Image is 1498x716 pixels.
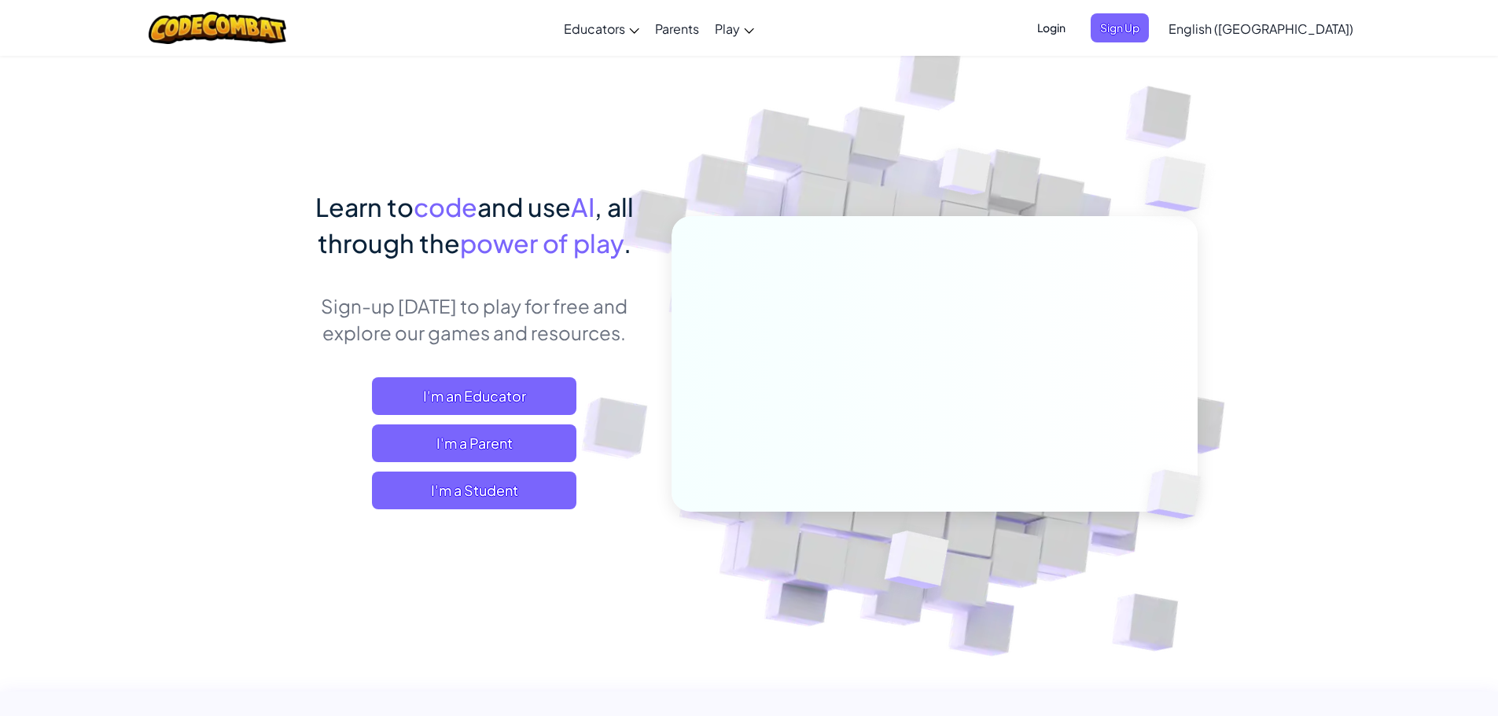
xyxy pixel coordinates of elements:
[715,20,740,37] span: Play
[301,292,648,346] p: Sign-up [DATE] to play for free and explore our games and resources.
[1169,20,1353,37] span: English ([GEOGRAPHIC_DATA])
[909,117,1022,234] img: Overlap cubes
[372,377,576,415] a: I'm an Educator
[1113,118,1250,251] img: Overlap cubes
[414,191,477,222] span: code
[477,191,571,222] span: and use
[1028,13,1075,42] button: Login
[460,227,624,259] span: power of play
[1091,13,1149,42] button: Sign Up
[315,191,414,222] span: Learn to
[1120,437,1238,552] img: Overlap cubes
[845,498,986,628] img: Overlap cubes
[571,191,594,222] span: AI
[1161,7,1361,50] a: English ([GEOGRAPHIC_DATA])
[624,227,631,259] span: .
[564,20,625,37] span: Educators
[372,472,576,509] button: I'm a Student
[372,424,576,462] a: I'm a Parent
[707,7,762,50] a: Play
[647,7,707,50] a: Parents
[556,7,647,50] a: Educators
[149,12,286,44] img: CodeCombat logo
